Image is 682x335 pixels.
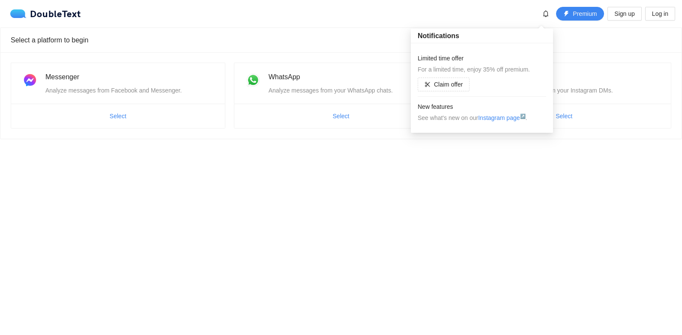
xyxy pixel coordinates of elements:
[549,109,579,123] button: Select
[478,114,525,121] a: Instagram page↗
[418,31,546,41] h5: Notifications
[573,9,597,18] span: Premium
[234,63,449,129] a: WhatsAppAnalyze messages from your WhatsApp chats.Select
[269,86,438,95] div: Analyze messages from your WhatsApp chats.
[418,113,546,123] div: See what's new on our .
[607,7,641,21] button: Sign up
[563,11,569,18] span: thunderbolt
[539,7,553,21] button: bell
[326,109,356,123] button: Select
[652,9,668,18] span: Log in
[103,109,133,123] button: Select
[614,9,634,18] span: Sign up
[269,73,300,81] span: WhatsApp
[425,81,431,88] span: scissor
[556,111,572,121] span: Select
[418,78,470,91] button: scissorClaim offer
[556,7,604,21] button: thunderboltPremium
[333,111,350,121] span: Select
[539,10,552,17] span: bell
[10,9,81,18] a: logoDoubleText
[245,72,262,89] img: whatsapp.png
[491,86,661,95] div: Analyze messages from your Instagram DMs.
[418,54,546,63] h4: Limited time offer
[434,80,463,89] span: Claim offer
[418,102,546,111] h4: New features
[110,111,126,121] span: Select
[520,114,526,119] sup: ↗
[418,66,530,73] span: For a limited time, enjoy 35% off premium.
[10,9,30,18] img: logo
[10,9,81,18] div: DoubleText
[45,72,215,82] div: Messenger
[457,63,671,129] a: InstagramAnalyze messages from your Instagram DMs.Select
[21,72,39,89] img: messenger.png
[45,86,215,95] div: Analyze messages from Facebook and Messenger.
[645,7,675,21] button: Log in
[11,28,671,52] div: Select a platform to begin
[11,63,225,129] a: MessengerAnalyze messages from Facebook and Messenger.Select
